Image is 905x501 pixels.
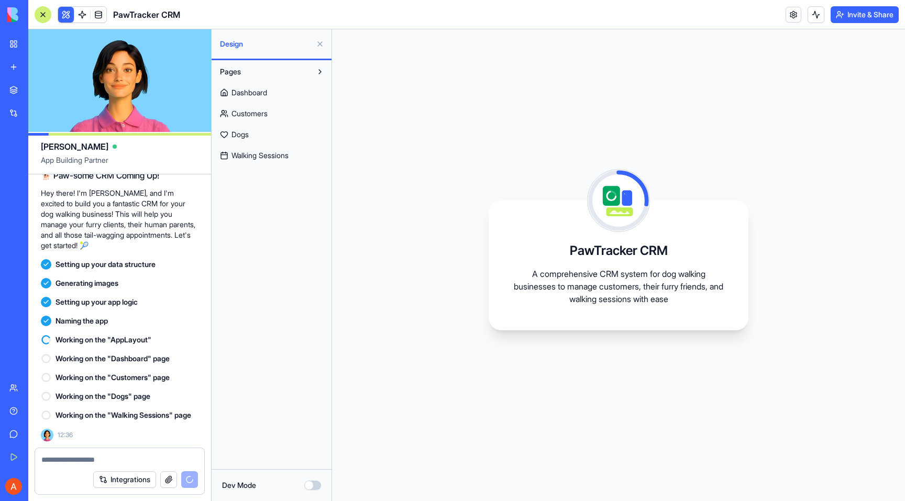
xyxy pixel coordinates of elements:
[5,478,22,495] img: ACg8ocL8Jb_GOVUFxUFvG0xgkzQ2sM9lZDwYDtiUj7umjI_cf10O42Nd=s96-c
[56,410,191,420] span: Working on the "Walking Sessions" page
[93,471,156,488] button: Integrations
[7,7,72,22] img: logo
[215,105,328,122] a: Customers
[215,126,328,143] a: Dogs
[222,480,256,491] label: Dev Mode
[570,242,668,259] h3: PawTracker CRM
[231,129,249,140] span: Dogs
[56,391,150,402] span: Working on the "Dogs" page
[231,150,289,161] span: Walking Sessions
[41,429,53,441] img: Ella_00000_wcx2te.png
[831,6,899,23] button: Invite & Share
[41,140,108,153] span: [PERSON_NAME]
[56,335,151,345] span: Working on the "AppLayout"
[220,39,312,49] span: Design
[58,431,73,439] span: 12:36
[231,108,268,119] span: Customers
[56,372,170,383] span: Working on the "Customers" page
[113,8,180,21] span: PawTracker CRM
[514,268,723,305] p: A comprehensive CRM system for dog walking businesses to manage customers, their furry friends, a...
[215,63,312,80] button: Pages
[41,155,198,174] span: App Building Partner
[56,316,108,326] span: Naming the app
[231,87,267,98] span: Dashboard
[56,278,118,288] span: Generating images
[41,188,198,251] p: Hey there! I'm [PERSON_NAME], and I'm excited to build you a fantastic CRM for your dog walking b...
[56,259,156,270] span: Setting up your data structure
[41,169,198,182] h2: 🐕 Paw-some CRM Coming Up!
[215,147,328,164] a: Walking Sessions
[215,84,328,101] a: Dashboard
[56,353,170,364] span: Working on the "Dashboard" page
[220,66,241,77] span: Pages
[56,297,138,307] span: Setting up your app logic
